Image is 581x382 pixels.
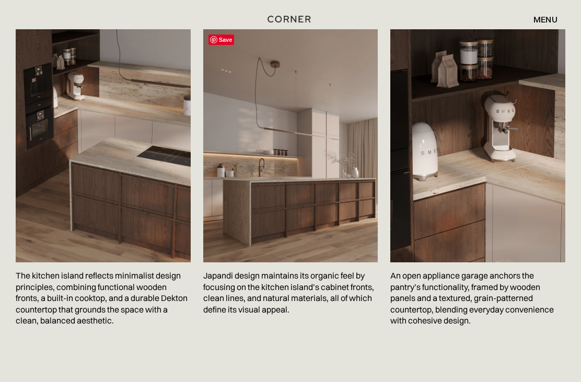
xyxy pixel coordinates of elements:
[262,13,319,26] a: home
[390,263,565,335] p: An open appliance garage anchors the pantry’s functionality, framed by wooden panels and a textur...
[16,263,191,335] p: The kitchen island reflects minimalist design principles, combining functional wooden fronts, a b...
[203,263,378,323] p: Japandi design maintains its organic feel by focusing on the kitchen island’s cabinet fronts, cle...
[523,10,557,28] div: menu
[533,15,557,24] div: menu
[208,35,235,45] span: Save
